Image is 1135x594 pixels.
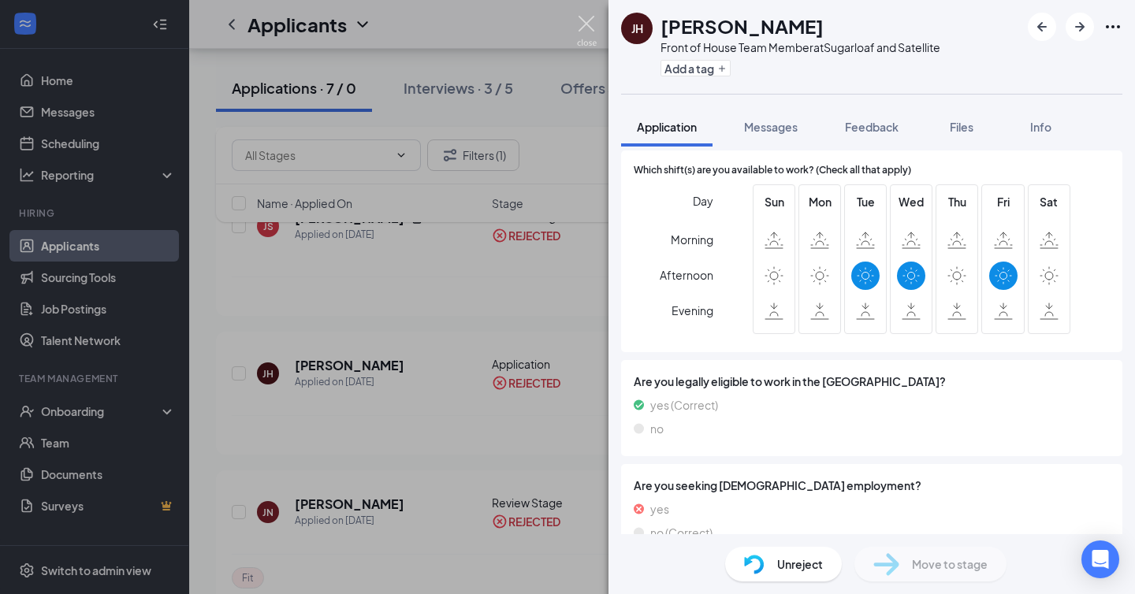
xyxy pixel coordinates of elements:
h1: [PERSON_NAME] [661,13,824,39]
span: Are you seeking [DEMOGRAPHIC_DATA] employment? [634,477,1110,494]
svg: ArrowRight [1070,17,1089,36]
span: Fri [989,193,1018,210]
span: Sat [1035,193,1063,210]
span: Morning [671,225,713,254]
span: Evening [672,296,713,325]
span: Mon [806,193,834,210]
span: Tue [851,193,880,210]
span: Are you legally eligible to work in the [GEOGRAPHIC_DATA]? [634,373,1110,390]
svg: ArrowLeftNew [1033,17,1051,36]
span: Move to stage [912,555,988,573]
span: Messages [744,120,798,134]
span: Feedback [845,120,899,134]
button: ArrowLeftNew [1028,13,1056,41]
span: Info [1030,120,1051,134]
span: Application [637,120,697,134]
div: JH [631,20,643,36]
span: Which shift(s) are you available to work? (Check all that apply) [634,163,911,178]
span: Files [950,120,973,134]
span: no [650,420,664,437]
span: yes (Correct) [650,396,718,414]
span: yes [650,500,669,518]
span: Unreject [777,555,823,573]
span: Day [693,192,713,210]
span: Sun [760,193,788,210]
button: PlusAdd a tag [661,60,731,76]
span: Afternoon [660,261,713,289]
span: no (Correct) [650,524,713,541]
div: Open Intercom Messenger [1081,540,1119,578]
button: ArrowRight [1066,13,1094,41]
span: Thu [943,193,971,210]
svg: Plus [717,64,727,73]
span: Wed [897,193,925,210]
svg: Ellipses [1103,17,1122,36]
div: Front of House Team Member at Sugarloaf and Satellite [661,39,940,55]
